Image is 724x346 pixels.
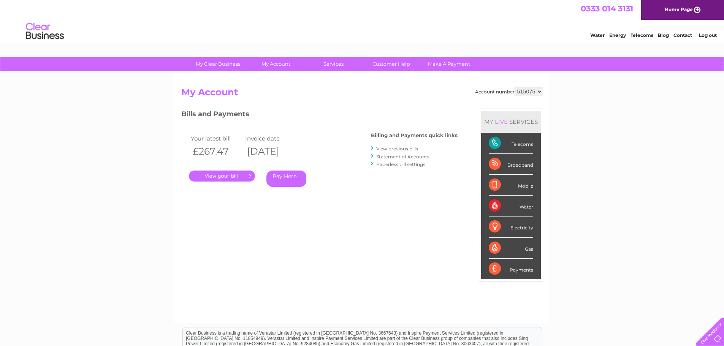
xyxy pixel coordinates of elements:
[189,171,255,182] a: .
[475,87,543,96] div: Account number
[376,161,425,167] a: Paperless bill settings
[418,57,480,71] a: Make A Payment
[481,111,541,133] div: MY SERVICES
[581,4,633,13] a: 0333 014 3131
[609,32,626,38] a: Energy
[243,144,298,159] th: [DATE]
[489,259,533,279] div: Payments
[376,146,418,152] a: View previous bills
[489,238,533,259] div: Gas
[699,32,717,38] a: Log out
[183,4,542,37] div: Clear Business is a trading name of Verastar Limited (registered in [GEOGRAPHIC_DATA] No. 3667643...
[673,32,692,38] a: Contact
[360,57,423,71] a: Customer Help
[371,133,458,138] h4: Billing and Payments quick links
[631,32,653,38] a: Telecoms
[493,118,509,125] div: LIVE
[189,144,244,159] th: £267.47
[189,133,244,144] td: Your latest bill
[25,20,64,43] img: logo.png
[590,32,605,38] a: Water
[181,109,458,122] h3: Bills and Payments
[489,175,533,196] div: Mobile
[489,216,533,237] div: Electricity
[489,196,533,216] div: Water
[244,57,307,71] a: My Account
[489,133,533,154] div: Telecoms
[302,57,365,71] a: Services
[489,154,533,175] div: Broadband
[266,171,306,187] a: Pay Here
[187,57,249,71] a: My Clear Business
[658,32,669,38] a: Blog
[376,154,429,160] a: Statement of Accounts
[181,87,543,101] h2: My Account
[243,133,298,144] td: Invoice date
